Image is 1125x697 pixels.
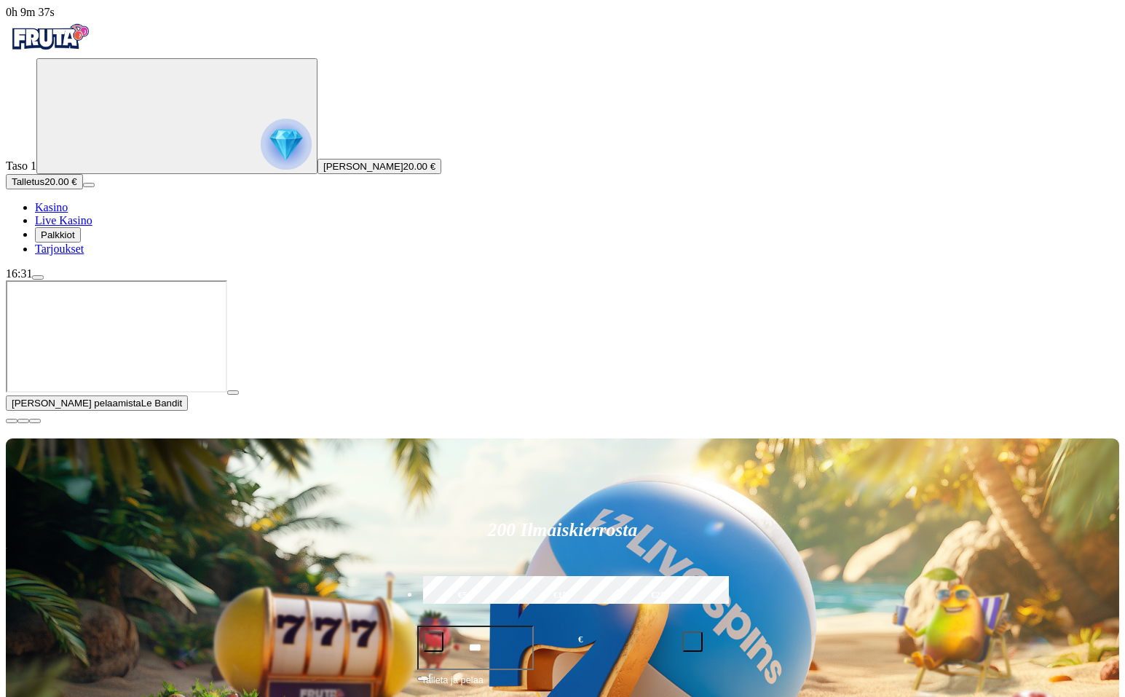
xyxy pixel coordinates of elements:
span: [PERSON_NAME] [323,161,403,172]
button: plus icon [682,631,703,652]
button: menu [32,275,44,280]
button: Talletusplus icon20.00 € [6,174,83,189]
span: 16:31 [6,267,32,280]
span: € [578,633,583,647]
img: Fruta [6,19,93,55]
span: [PERSON_NAME] pelaamista [12,398,141,409]
button: Palkkiot [35,227,81,243]
button: reward progress [36,58,317,174]
span: user session time [6,6,55,18]
label: €150 [517,574,609,616]
button: close icon [6,419,17,423]
label: €250 [615,574,706,616]
button: minus icon [423,631,443,652]
span: Talletus [12,176,44,187]
button: menu [83,183,95,187]
a: Kasino [35,201,68,213]
span: 20.00 € [403,161,435,172]
span: Taso 1 [6,160,36,172]
button: fullscreen icon [29,419,41,423]
span: Le Bandit [141,398,182,409]
iframe: Le Bandit [6,280,227,393]
a: Tarjoukset [35,243,84,255]
nav: Main menu [6,201,1119,256]
label: €50 [419,574,511,616]
span: 20.00 € [44,176,76,187]
span: € [429,672,433,680]
a: Fruta [6,45,93,58]
button: [PERSON_NAME]20.00 € [317,159,441,174]
nav: Primary [6,19,1119,256]
img: reward progress [261,119,312,170]
a: Live Kasino [35,214,92,227]
span: Palkkiot [41,229,75,240]
button: play icon [227,390,239,395]
button: chevron-down icon [17,419,29,423]
button: [PERSON_NAME] pelaamistaLe Bandit [6,395,188,411]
